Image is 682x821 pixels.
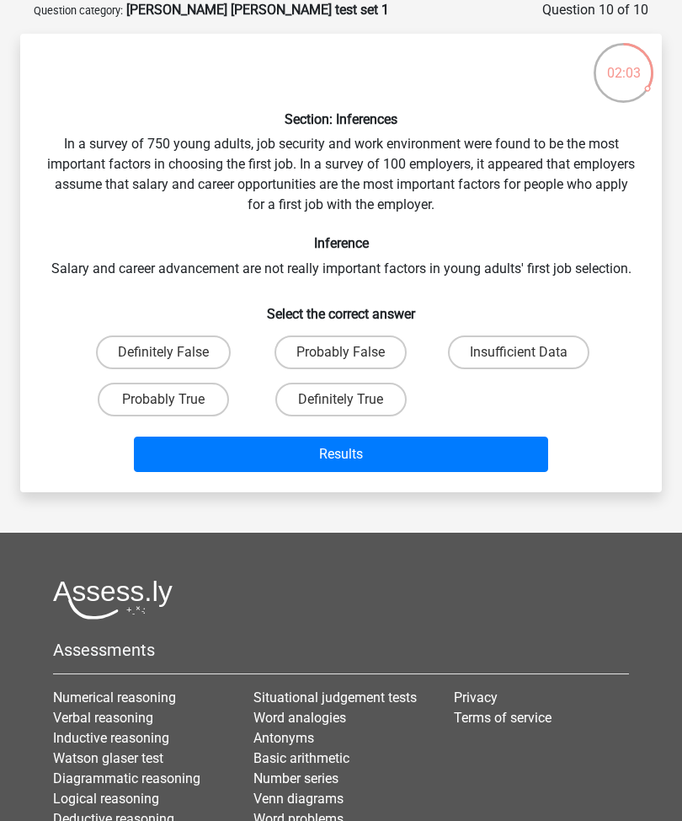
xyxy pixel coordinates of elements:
a: Basic arithmetic [253,750,349,766]
a: Logical reasoning [53,791,159,807]
a: Verbal reasoning [53,710,153,726]
a: Antonyms [253,730,314,746]
label: Probably False [274,335,407,369]
h6: Select the correct answer [47,292,635,322]
a: Diagrammatic reasoning [53,770,200,786]
a: Privacy [454,690,498,706]
a: Word analogies [253,710,346,726]
label: Definitely False [96,335,231,369]
small: Question category: [34,4,123,17]
a: Inductive reasoning [53,730,169,746]
label: Definitely True [275,383,407,416]
img: Assessly logo [53,580,173,620]
a: Watson glaser test [53,750,163,766]
a: Numerical reasoning [53,690,176,706]
a: Number series [253,770,338,786]
label: Insufficient Data [448,335,589,369]
h5: Assessments [53,640,629,660]
a: Situational judgement tests [253,690,417,706]
h6: Inference [47,235,635,251]
div: In a survey of 750 young adults, job security and work environment were found to be the most impo... [27,47,655,479]
label: Probably True [98,383,229,416]
div: 02:03 [592,41,655,83]
h6: Section: Inferences [47,111,635,127]
button: Results [134,437,549,472]
a: Venn diagrams [253,791,344,807]
a: Terms of service [454,710,551,726]
strong: [PERSON_NAME] [PERSON_NAME] test set 1 [126,2,389,18]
